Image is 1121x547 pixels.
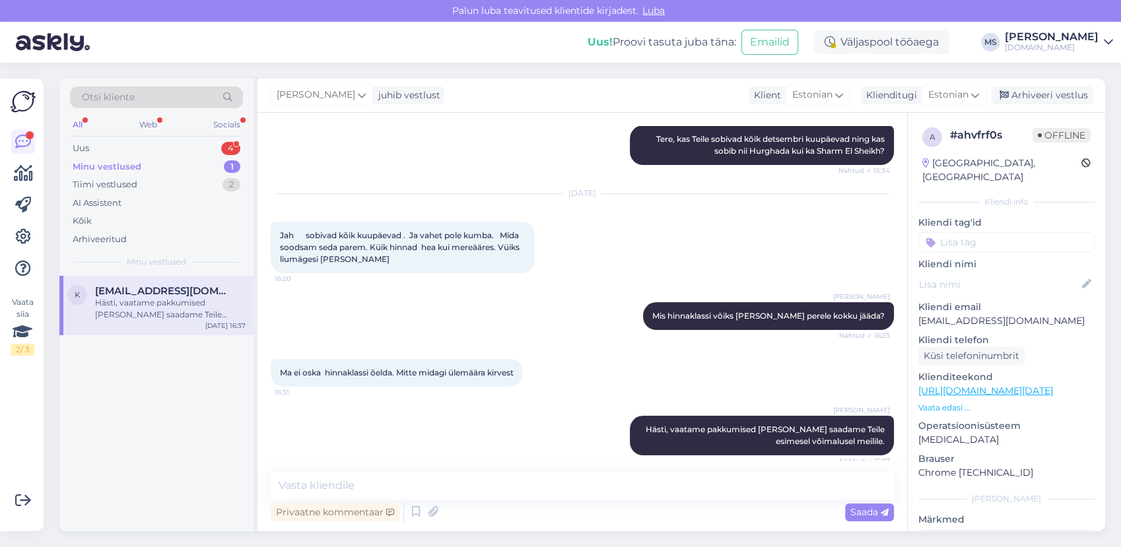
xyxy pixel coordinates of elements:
[373,88,440,102] div: juhib vestlust
[11,344,34,356] div: 2 / 3
[918,433,1095,447] p: [MEDICAL_DATA]
[271,503,399,521] div: Privaatne kommentaar
[918,419,1095,433] p: Operatsioonisüsteem
[588,34,736,50] div: Proovi tasuta juba täna:
[95,297,246,321] div: Hästi, vaatame pakkumised [PERSON_NAME] saadame Teile esimesel võimalusel meilile.
[70,116,85,133] div: All
[73,160,141,174] div: Minu vestlused
[839,456,890,466] span: Nähtud ✓ 16:37
[928,88,968,102] span: Estonian
[1005,32,1099,42] div: [PERSON_NAME]
[211,116,243,133] div: Socials
[918,257,1095,271] p: Kliendi nimi
[749,88,781,102] div: Klient
[95,285,232,297] span: kasparkookmaa@gmail.com
[73,233,127,246] div: Arhiveeritud
[850,506,889,518] span: Saada
[918,513,1095,527] p: Märkmed
[918,333,1095,347] p: Kliendi telefon
[205,321,246,331] div: [DATE] 16:37
[137,116,160,133] div: Web
[918,493,1095,505] div: [PERSON_NAME]
[918,300,1095,314] p: Kliendi email
[833,292,890,302] span: [PERSON_NAME]
[652,311,885,321] span: Mis hinnaklassi võiks [PERSON_NAME] perele kokku jääda?
[992,86,1093,104] div: Arhiveeri vestlus
[918,466,1095,480] p: Chrome [TECHNICAL_ID]
[275,274,324,284] span: 16:20
[981,33,1000,51] div: MS
[814,30,949,54] div: Väljaspool tööaega
[588,36,613,48] b: Uus!
[1033,128,1091,143] span: Offline
[918,232,1095,252] input: Lisa tag
[918,385,1053,397] a: [URL][DOMAIN_NAME][DATE]
[73,214,92,228] div: Kõik
[861,88,917,102] div: Klienditugi
[1005,32,1113,53] a: [PERSON_NAME][DOMAIN_NAME]
[833,405,890,415] span: [PERSON_NAME]
[838,166,890,176] span: Nähtud ✓ 15:34
[222,178,240,191] div: 2
[741,30,798,55] button: Emailid
[271,187,894,199] div: [DATE]
[918,402,1095,414] p: Vaata edasi ...
[918,452,1095,466] p: Brauser
[11,296,34,356] div: Vaata siia
[918,370,1095,384] p: Klienditeekond
[11,89,36,114] img: Askly Logo
[918,314,1095,328] p: [EMAIL_ADDRESS][DOMAIN_NAME]
[280,230,524,264] span: Jah sobivad kõik kuupäevad . Ja vahet pole kumba. Mida soodsam seda parem. Küik hinnad hea kui me...
[922,156,1081,184] div: [GEOGRAPHIC_DATA], [GEOGRAPHIC_DATA]
[919,277,1079,292] input: Lisa nimi
[280,368,514,377] span: Ma ei oska hinnaklassi õelda. Mitte midagi ülemäära kirvest
[75,290,81,300] span: k
[792,88,832,102] span: Estonian
[277,88,355,102] span: [PERSON_NAME]
[1005,42,1099,53] div: [DOMAIN_NAME]
[930,132,935,142] span: a
[638,5,669,16] span: Luba
[73,197,121,210] div: AI Assistent
[224,160,240,174] div: 1
[950,127,1033,143] div: # ahvfrf0s
[127,256,186,268] span: Minu vestlused
[82,90,135,104] span: Otsi kliente
[275,387,324,397] span: 16:31
[918,347,1025,365] div: Küsi telefoninumbrit
[918,196,1095,208] div: Kliendi info
[839,331,890,340] span: Nähtud ✓ 16:23
[221,142,240,155] div: 4
[646,424,887,446] span: Hästi, vaatame pakkumised [PERSON_NAME] saadame Teile esimesel võimalusel meilile.
[73,178,137,191] div: Tiimi vestlused
[918,216,1095,230] p: Kliendi tag'id
[73,142,89,155] div: Uus
[656,134,887,156] span: Tere, kas Teile sobivad kõik detsembri kuupäevad ning kas sobib nii Hurghada kui ka Sharm El Sheikh?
